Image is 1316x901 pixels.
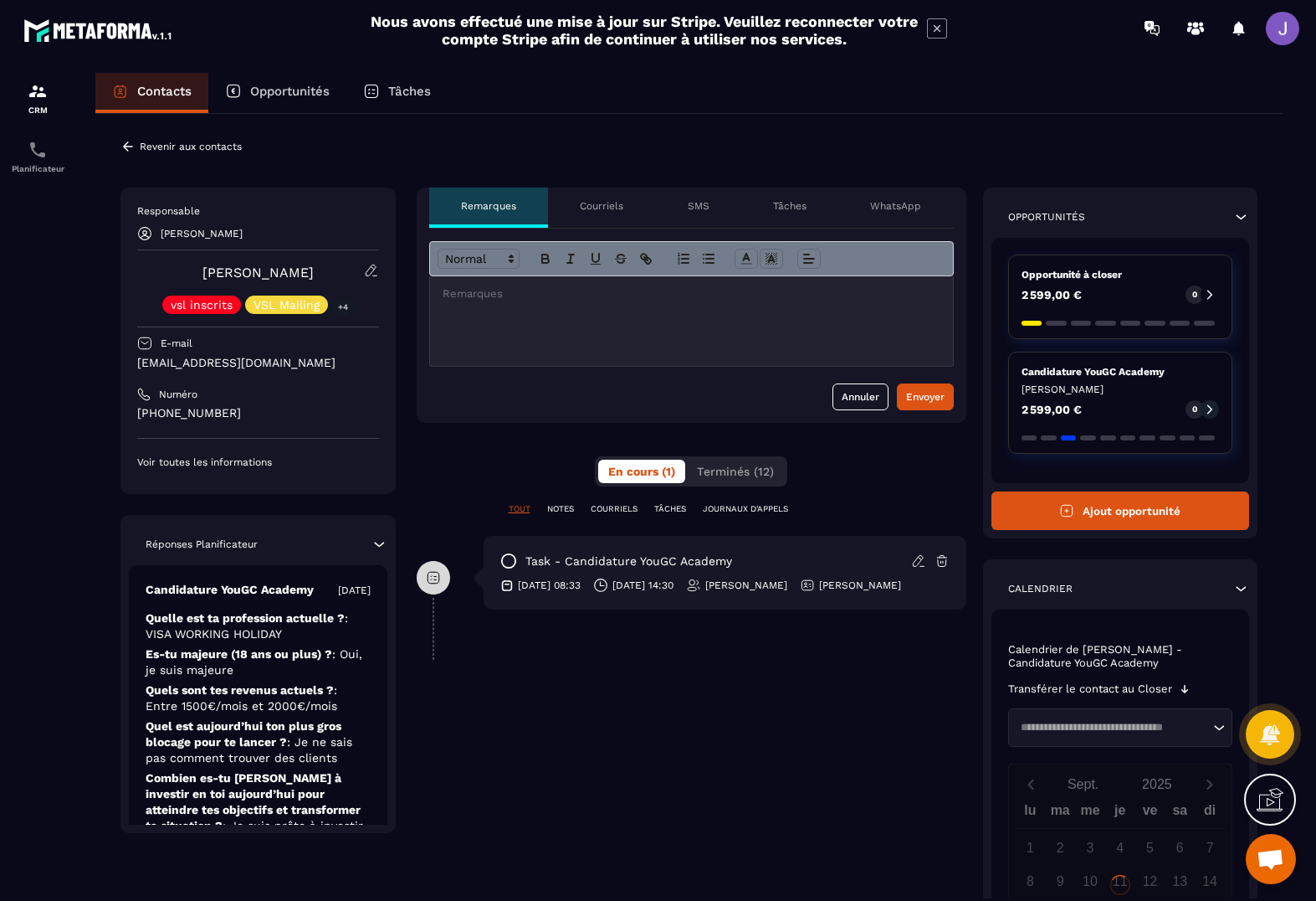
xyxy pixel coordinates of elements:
[1246,834,1296,884] div: Ouvrir le chat
[580,199,623,213] p: Courriels
[4,69,71,127] a: formationformationCRM
[697,465,774,478] span: Terminés (12)
[1008,582,1073,595] p: Calendrier
[28,81,48,101] img: formation
[388,84,431,99] p: Tâches
[1008,210,1085,224] p: Opportunités
[146,770,371,850] p: Combien es-tu [PERSON_NAME] à investir en toi aujourd’hui pour atteindre tes objectifs et transfo...
[338,584,371,597] p: [DATE]
[4,106,71,115] p: CRM
[1022,404,1082,415] p: 2 599,00 €
[1192,289,1197,301] p: 0
[1022,365,1220,378] p: Candidature YouGC Academy
[137,456,379,469] p: Voir toutes les informations
[332,298,354,316] p: +4
[146,718,371,766] p: Quel est aujourd’hui ton plus gros blocage pour te lancer ?
[1022,268,1220,281] p: Opportunité à closer
[159,388,197,401] p: Numéro
[137,355,379,371] p: [EMAIL_ADDRESS][DOMAIN_NAME]
[773,199,806,213] p: Tâches
[23,15,174,45] img: logo
[1015,719,1210,736] input: Search for option
[518,579,581,592] p: [DATE] 08:33
[703,503,788,515] p: JOURNAUX D'APPELS
[346,73,448,113] a: Tâches
[370,13,919,48] h2: Nous avons effectué une mise à jour sur Stripe. Veuillez reconnecter votre compte Stripe afin de ...
[95,73,208,113] a: Contacts
[705,579,787,592] p: [PERSON_NAME]
[250,84,330,99] p: Opportunités
[202,265,314,281] a: [PERSON_NAME]
[1008,708,1233,747] div: Search for option
[146,646,371,678] p: Es-tu majeure (18 ans ou plus) ?
[819,579,901,592] p: [PERSON_NAME]
[146,582,314,598] p: Candidature YouGC Academy
[687,460,784,483] button: Terminés (12)
[654,503,686,515] p: TÂCHES
[137,204,379,218] p: Responsable
[870,199,921,213] p: WhatsApp
[146,682,371,714] p: Quels sont tes revenus actuels ?
[140,141,242,152] p: Revenir aux contacts
[146,819,363,848] span: : Je suis prête à investir moins de 300 €
[137,84,192,99] p: Contacts
[4,127,71,186] a: schedulerschedulerPlanificateur
[598,460,685,483] button: En cours (1)
[612,579,673,592] p: [DATE] 14:30
[146,538,258,551] p: Réponses Planificateur
[688,199,709,213] p: SMS
[4,164,71,173] p: Planificateur
[28,140,48,160] img: scheduler
[547,503,574,515] p: NOTES
[161,337,192,350] p: E-mail
[1022,289,1082,301] p: 2 599,00 €
[208,73,346,113] a: Opportunités
[1008,643,1233,670] p: Calendrier de [PERSON_NAME] - Candidature YouGC Academy
[832,384,888,410] button: Annuler
[509,503,530,515] p: TOUT
[1192,404,1197,415] p: 0
[461,199,516,213] p: Remarques
[146,610,371,642] p: Quelle est ta profession actuelle ?
[171,299,233,311] p: vsl inscrits
[1008,682,1172,696] p: Transférer le contact au Closer
[591,503,638,515] p: COURRIELS
[897,384,954,410] button: Envoyer
[137,405,379,421] p: [PHONE_NUMBER]
[161,228,243,239] p: [PERSON_NAME]
[525,553,732,569] p: task - Candidature YouGC Academy
[1022,383,1220,396] p: [PERSON_NAME]
[906,389,945,405] div: Envoyer
[253,299,320,311] p: VSL Mailing
[608,465,675,478] span: En cours (1)
[991,492,1250,530] button: Ajout opportunité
